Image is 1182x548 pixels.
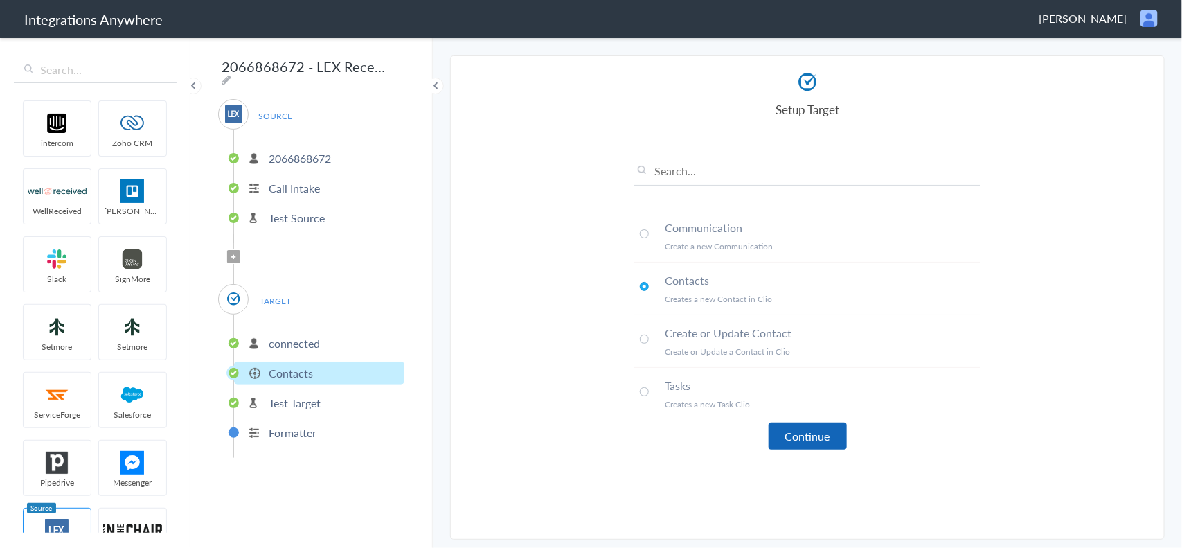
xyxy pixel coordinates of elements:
[99,409,166,421] span: Salesforce
[665,220,980,236] h4: Communication
[665,378,980,394] h4: Tasks
[28,247,87,271] img: slack-logo.svg
[14,57,177,83] input: Search...
[24,477,91,488] span: Pipedrive
[103,315,162,339] img: setmoreNew.jpg
[99,137,166,149] span: Zoho CRM
[99,205,166,217] span: [PERSON_NAME]
[103,519,162,542] img: inch-logo.svg
[103,112,162,135] img: zoho-logo.svg
[24,409,91,421] span: ServiceForge
[225,290,242,308] img: clio-logo.svg
[634,163,980,186] input: Search...
[269,180,320,196] p: Call Intake
[665,293,980,305] p: Creates a new Contact in Clio
[769,423,847,450] button: Continue
[24,273,91,285] span: Slack
[269,210,325,226] p: Test Source
[103,451,162,475] img: FBM.png
[665,398,980,410] p: Creates a new Task Clio
[225,105,242,123] img: lex-app-logo.svg
[269,150,331,166] p: 2066868672
[28,383,87,407] img: serviceforge-icon.png
[28,179,87,203] img: wr-logo.svg
[99,341,166,353] span: Setmore
[249,107,302,125] span: SOURCE
[665,346,980,357] p: Create or Update a Contact in Clio
[103,179,162,203] img: trello.png
[28,451,87,475] img: pipedrive.png
[665,240,980,252] p: Create a new Communication
[249,292,302,310] span: TARGET
[28,315,87,339] img: setmoreNew.jpg
[1039,10,1127,26] span: [PERSON_NAME]
[28,519,87,542] img: lex-app-logo.svg
[796,70,820,94] img: clio-logo.svg
[269,425,316,441] p: Formatter
[269,365,313,381] p: Contacts
[665,272,980,288] h4: Contacts
[103,383,162,407] img: salesforce-logo.svg
[103,247,162,271] img: signmore-logo.png
[24,10,163,29] h1: Integrations Anywhere
[99,477,166,488] span: Messenger
[28,112,87,135] img: intercom-logo.svg
[269,335,320,351] p: connected
[99,273,166,285] span: SignMore
[24,205,91,217] span: WellReceived
[634,101,980,118] h4: Setup Target
[1140,10,1158,27] img: user.png
[24,137,91,149] span: intercom
[269,395,321,411] p: Test Target
[24,341,91,353] span: Setmore
[665,325,980,341] h4: Create or Update Contact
